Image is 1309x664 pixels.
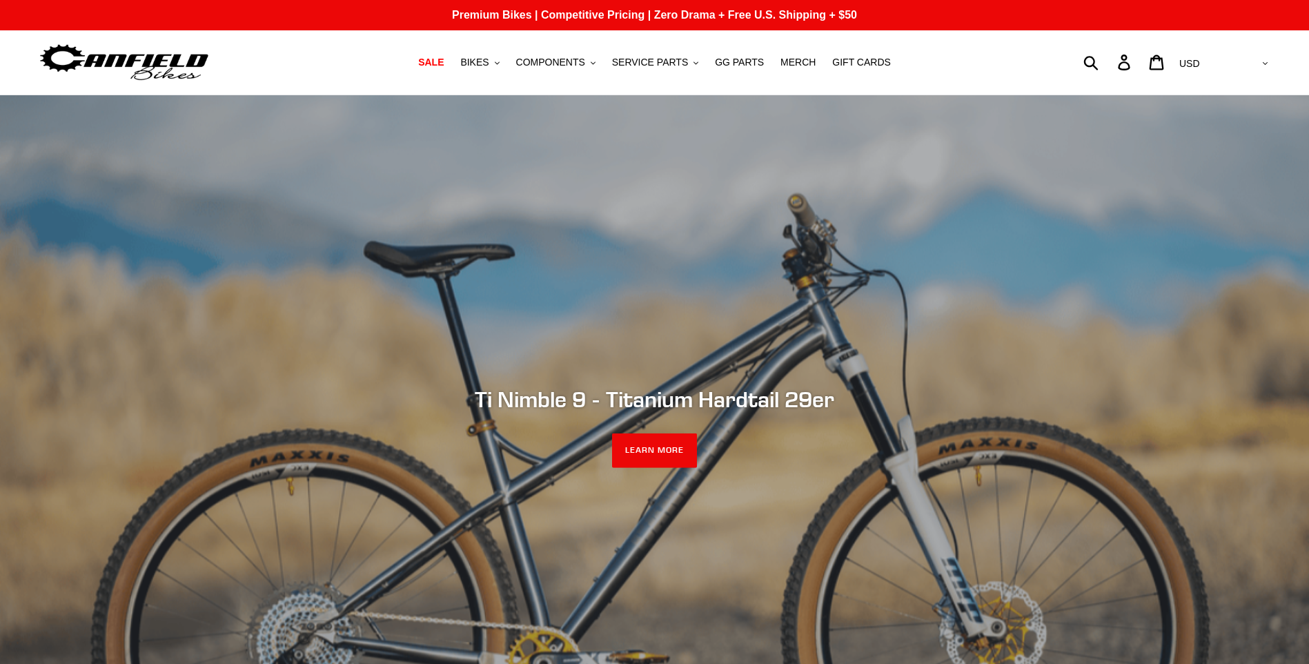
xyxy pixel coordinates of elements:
[411,53,451,72] a: SALE
[774,53,823,72] a: MERCH
[516,57,585,68] span: COMPONENTS
[780,57,816,68] span: MERCH
[832,57,891,68] span: GIFT CARDS
[612,433,697,468] a: LEARN MORE
[715,57,764,68] span: GG PARTS
[708,53,771,72] a: GG PARTS
[605,53,705,72] button: SERVICE PARTS
[38,41,210,84] img: Canfield Bikes
[509,53,602,72] button: COMPONENTS
[1091,47,1126,77] input: Search
[453,53,506,72] button: BIKES
[612,57,688,68] span: SERVICE PARTS
[418,57,444,68] span: SALE
[825,53,898,72] a: GIFT CARDS
[279,386,1031,412] h2: Ti Nimble 9 - Titanium Hardtail 29er
[460,57,489,68] span: BIKES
